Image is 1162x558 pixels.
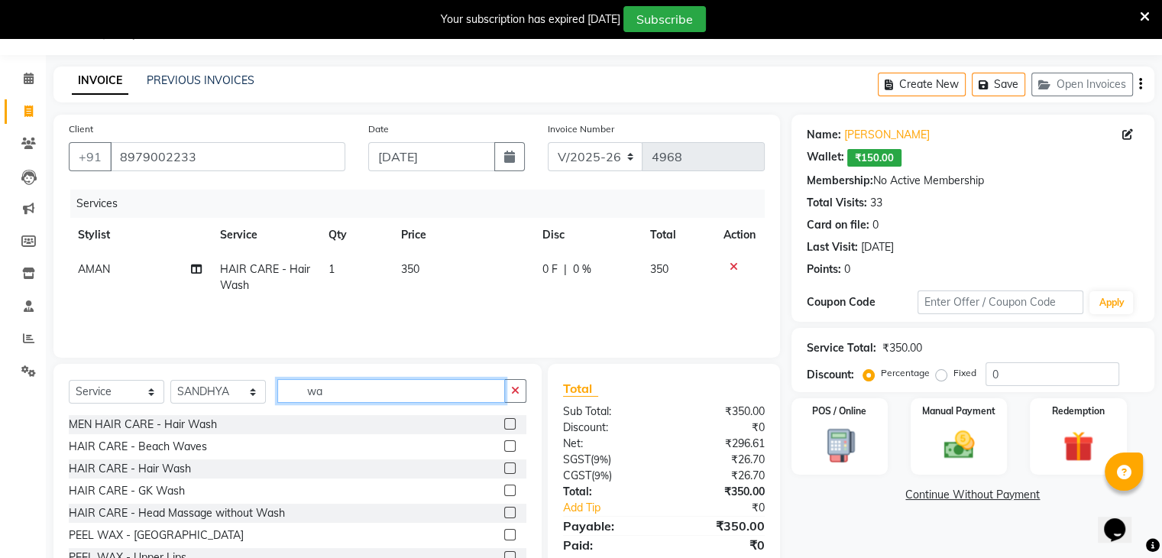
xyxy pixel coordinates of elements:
th: Action [714,218,765,252]
a: Add Tip [552,500,682,516]
div: ₹350.00 [664,404,776,420]
img: _cash.svg [934,427,984,462]
div: MEN HAIR CARE - Hair Wash [69,417,217,433]
div: ( ) [552,452,664,468]
img: _pos-terminal.svg [814,427,864,464]
th: Qty [319,218,392,252]
label: Date [368,122,389,136]
button: Save [972,73,1025,96]
a: INVOICE [72,67,128,95]
span: Total [563,381,598,397]
div: ₹26.70 [664,452,776,468]
span: 0 % [573,261,591,277]
div: Payable: [552,517,664,535]
span: SGST [563,453,591,466]
a: Continue Without Payment [795,487,1151,503]
div: HAIR CARE - Head Massage without Wash [69,505,285,521]
button: Create New [878,73,966,96]
div: Card on file: [807,217,869,233]
div: HAIR CARE - Hair Wash [69,461,191,477]
div: ₹296.61 [664,436,776,452]
div: HAIR CARE - Beach Waves [69,439,207,455]
th: Total [641,218,714,252]
button: Apply [1089,291,1133,314]
div: Paid: [552,536,664,554]
div: Services [70,190,776,218]
div: Discount: [552,420,664,436]
input: Search by Name/Mobile/Email/Code [110,142,345,171]
div: PEEL WAX - [GEOGRAPHIC_DATA] [69,527,244,543]
label: POS / Online [812,404,866,418]
div: ₹350.00 [882,340,922,356]
div: ₹350.00 [664,484,776,500]
div: ₹0 [682,500,775,516]
label: Redemption [1052,404,1105,418]
div: ₹0 [664,420,776,436]
th: Price [392,218,533,252]
th: Service [211,218,319,252]
div: No Active Membership [807,173,1139,189]
div: [DATE] [861,239,894,255]
div: Your subscription has expired [DATE] [441,11,620,28]
div: ₹26.70 [664,468,776,484]
div: 0 [872,217,879,233]
span: ₹150.00 [847,149,901,167]
label: Client [69,122,93,136]
label: Invoice Number [548,122,614,136]
a: [PERSON_NAME] [844,127,930,143]
div: Net: [552,436,664,452]
div: Total: [552,484,664,500]
label: Percentage [881,366,930,380]
span: 350 [650,262,668,276]
span: | [564,261,567,277]
th: Disc [533,218,641,252]
span: HAIR CARE - Hair Wash [220,262,310,292]
label: Manual Payment [922,404,995,418]
span: CGST [563,469,591,482]
div: Sub Total: [552,404,664,420]
div: ₹0 [664,536,776,554]
span: 9% [594,469,609,482]
div: HAIR CARE - GK Wash [69,483,185,499]
button: Open Invoices [1031,73,1133,96]
div: Name: [807,127,841,143]
div: Total Visits: [807,195,867,211]
div: 0 [844,261,850,277]
div: Coupon Code [807,294,918,310]
div: Last Visit: [807,239,858,255]
th: Stylist [69,218,211,252]
iframe: chat widget [1098,497,1147,543]
span: 9% [594,453,608,466]
button: +91 [69,142,112,171]
div: ( ) [552,468,664,484]
label: Fixed [953,366,976,380]
span: 1 [329,262,335,276]
div: Service Total: [807,340,876,356]
a: PREVIOUS INVOICES [147,73,254,87]
span: 350 [401,262,419,276]
div: Discount: [807,367,854,383]
div: 33 [870,195,882,211]
span: AMAN [78,262,110,276]
input: Search or Scan [277,379,505,403]
div: Membership: [807,173,873,189]
div: Points: [807,261,841,277]
div: Wallet: [807,149,844,167]
div: ₹350.00 [664,517,776,535]
img: _gift.svg [1054,427,1103,466]
span: 0 F [542,261,558,277]
input: Enter Offer / Coupon Code [918,290,1084,314]
button: Subscribe [623,6,706,32]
